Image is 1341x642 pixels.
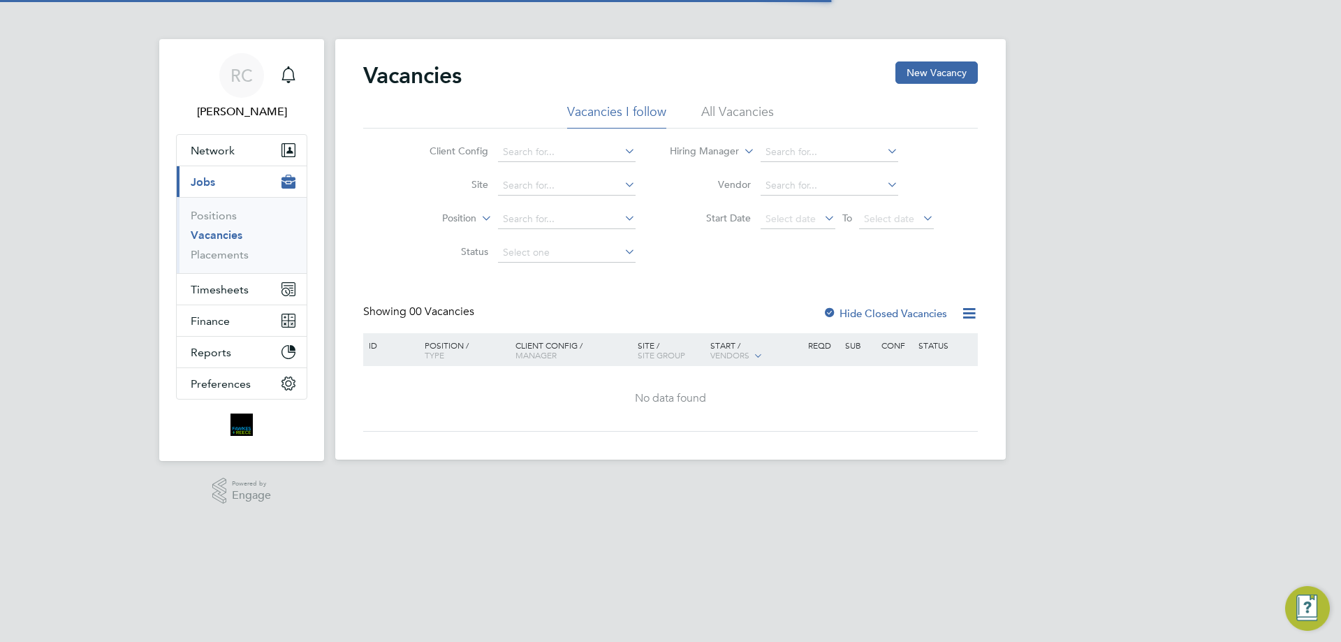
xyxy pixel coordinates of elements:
[191,346,231,359] span: Reports
[191,248,249,261] a: Placements
[498,243,636,263] input: Select one
[838,209,856,227] span: To
[659,145,739,159] label: Hiring Manager
[177,135,307,166] button: Network
[176,53,307,120] a: RC[PERSON_NAME]
[408,145,488,157] label: Client Config
[177,166,307,197] button: Jobs
[365,333,414,357] div: ID
[191,144,235,157] span: Network
[498,210,636,229] input: Search for...
[701,103,774,129] li: All Vacancies
[176,414,307,436] a: Go to home page
[805,333,841,357] div: Reqd
[895,61,978,84] button: New Vacancy
[670,178,751,191] label: Vendor
[191,314,230,328] span: Finance
[191,283,249,296] span: Timesheets
[191,228,242,242] a: Vacancies
[498,143,636,162] input: Search for...
[177,197,307,273] div: Jobs
[177,274,307,305] button: Timesheets
[842,333,878,357] div: Sub
[408,245,488,258] label: Status
[159,39,324,461] nav: Main navigation
[765,212,816,225] span: Select date
[363,305,477,319] div: Showing
[515,349,557,360] span: Manager
[567,103,666,129] li: Vacancies I follow
[409,305,474,319] span: 00 Vacancies
[707,333,805,368] div: Start /
[365,391,976,406] div: No data found
[864,212,914,225] span: Select date
[761,143,898,162] input: Search for...
[177,368,307,399] button: Preferences
[878,333,914,357] div: Conf
[176,103,307,120] span: Robyn Clarke
[363,61,462,89] h2: Vacancies
[177,337,307,367] button: Reports
[425,349,444,360] span: Type
[761,176,898,196] input: Search for...
[414,333,512,367] div: Position /
[823,307,947,320] label: Hide Closed Vacancies
[191,209,237,222] a: Positions
[232,478,271,490] span: Powered by
[408,178,488,191] label: Site
[191,377,251,391] span: Preferences
[670,212,751,224] label: Start Date
[710,349,749,360] span: Vendors
[177,305,307,336] button: Finance
[191,175,215,189] span: Jobs
[498,176,636,196] input: Search for...
[212,478,272,504] a: Powered byEngage
[230,414,253,436] img: bromak-logo-retina.png
[1285,586,1330,631] button: Engage Resource Center
[232,490,271,502] span: Engage
[396,212,476,226] label: Position
[638,349,685,360] span: Site Group
[512,333,634,367] div: Client Config /
[634,333,708,367] div: Site /
[915,333,976,357] div: Status
[230,66,253,85] span: RC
